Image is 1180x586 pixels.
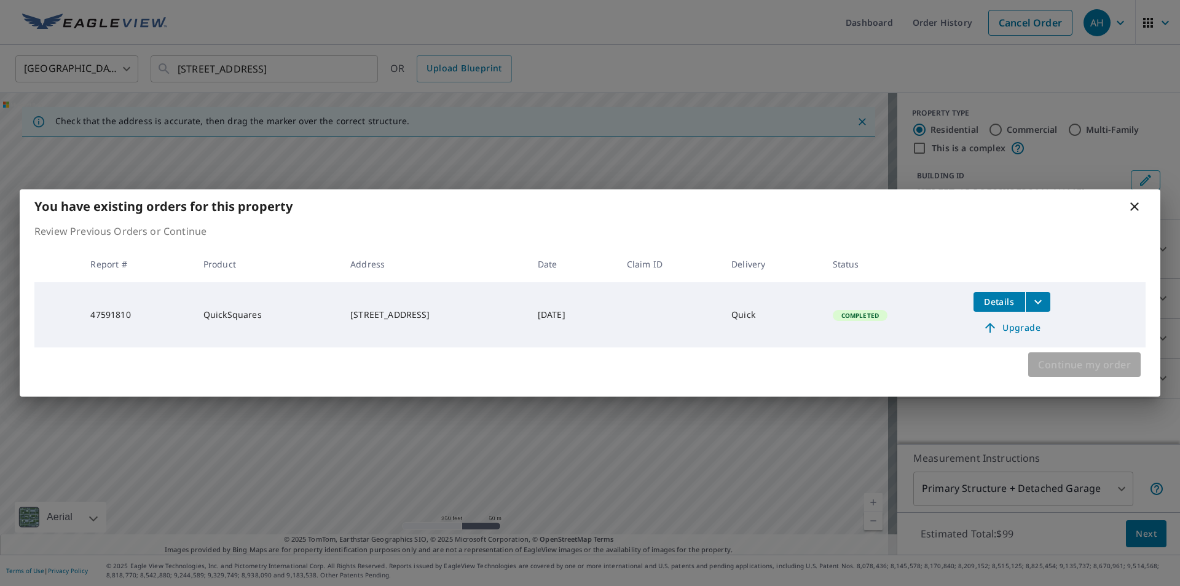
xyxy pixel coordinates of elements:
span: Details [981,296,1018,307]
th: Claim ID [617,246,722,282]
td: Quick [722,282,823,347]
th: Status [823,246,964,282]
button: filesDropdownBtn-47591810 [1025,292,1050,312]
span: Upgrade [981,320,1043,335]
span: Completed [834,311,886,320]
a: Upgrade [974,318,1050,338]
button: Continue my order [1028,352,1141,377]
p: Review Previous Orders or Continue [34,224,1146,239]
div: [STREET_ADDRESS] [350,309,518,321]
td: QuickSquares [194,282,340,347]
th: Address [340,246,528,282]
td: [DATE] [528,282,617,347]
span: Continue my order [1038,356,1131,373]
td: 47591810 [81,282,193,347]
th: Product [194,246,340,282]
th: Report # [81,246,193,282]
th: Date [528,246,617,282]
b: You have existing orders for this property [34,198,293,215]
th: Delivery [722,246,823,282]
button: detailsBtn-47591810 [974,292,1025,312]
